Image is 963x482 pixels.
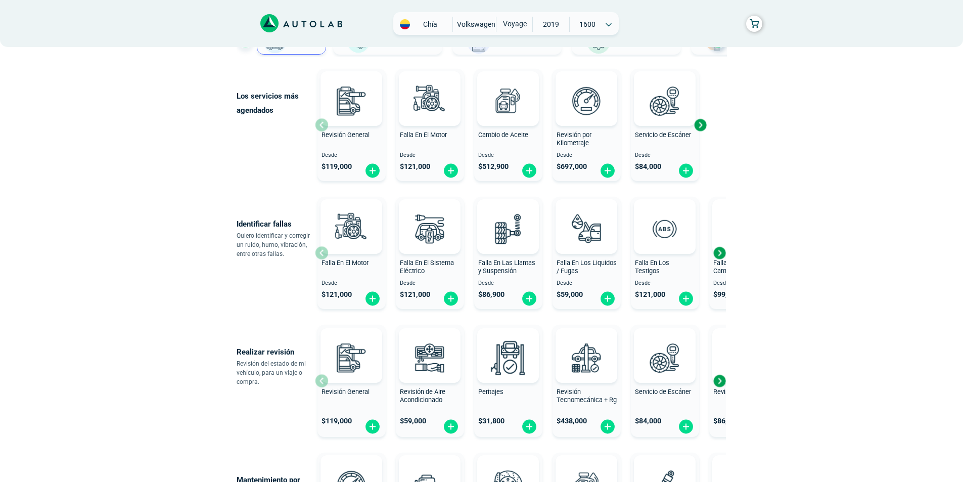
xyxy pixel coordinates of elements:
span: $ 86,900 [478,290,505,299]
span: Falla En El Motor [322,259,369,267]
img: fi_plus-circle2.svg [521,419,537,434]
span: $ 121,000 [400,162,430,171]
button: Revisión de Aire Acondicionado $59,000 [396,325,464,437]
img: AD0BCuuxAAAAAElFTkSuQmCC [336,201,366,232]
img: diagnostic_engine-v3.svg [329,206,374,251]
button: Revisión de Batería $86,900 [709,325,777,437]
img: fi_plus-circle2.svg [521,291,537,306]
p: Los servicios más agendados [237,89,315,117]
img: fi_plus-circle2.svg [443,291,459,306]
img: diagnostic_suspension-v3.svg [486,206,530,251]
span: Revisión General [322,131,370,139]
span: Desde [400,152,460,159]
button: Revisión por Kilometraje Desde $697,000 [553,69,621,181]
span: $ 121,000 [322,290,352,299]
button: Peritajes $31,800 [474,325,542,437]
img: AD0BCuuxAAAAAElFTkSuQmCC [571,73,602,104]
img: fi_plus-circle2.svg [678,163,694,179]
span: Falla En Los Liquidos / Fugas [557,259,617,275]
img: AD0BCuuxAAAAAElFTkSuQmCC [415,73,445,104]
img: fi_plus-circle2.svg [364,163,381,179]
button: Falla En Las Llantas y Suspensión Desde $86,900 [474,197,542,309]
span: $ 512,900 [478,162,509,171]
span: $ 121,000 [635,290,665,299]
span: Desde [557,152,617,159]
span: Desde [635,152,695,159]
img: fi_plus-circle2.svg [678,419,694,434]
button: Servicio de Escáner $84,000 [631,325,699,437]
img: revision_general-v3.svg [329,78,374,123]
span: Desde [635,280,695,287]
span: 1600 [570,17,606,32]
img: peritaje-v3.svg [486,335,530,380]
p: Realizar revisión [237,345,315,359]
span: Falla En Los Testigos [635,259,669,275]
span: Revisión de Aire Acondicionado [400,388,445,404]
p: Identificar fallas [237,217,315,231]
span: Revisión por Kilometraje [557,131,591,147]
img: revision_general-v3.svg [329,335,374,380]
span: VOLKSWAGEN [457,17,495,32]
img: aire_acondicionado-v3.svg [407,335,452,380]
div: Next slide [709,30,727,48]
span: Revisión Tecnomecánica + Rg [557,388,617,404]
span: Desde [478,152,538,159]
img: fi_plus-circle2.svg [600,291,616,306]
span: $ 119,000 [322,417,352,425]
img: AD0BCuuxAAAAAElFTkSuQmCC [650,330,680,361]
img: AD0BCuuxAAAAAElFTkSuQmCC [650,201,680,232]
span: $ 99,000 [713,290,740,299]
span: Falla En La Caja de Cambio [713,259,767,275]
span: Desde [322,280,382,287]
span: Falla En El Sistema Eléctrico [400,259,454,275]
button: Servicio de Escáner Desde $84,000 [631,69,699,181]
span: $ 86,900 [713,417,740,425]
span: $ 121,000 [400,290,430,299]
button: Falla En Los Liquidos / Fugas Desde $59,000 [553,197,621,309]
span: $ 31,800 [478,417,505,425]
img: fi_plus-circle2.svg [600,163,616,179]
img: AD0BCuuxAAAAAElFTkSuQmCC [650,73,680,104]
button: Revisión General $119,000 [317,325,386,437]
img: diagnostic_engine-v3.svg [407,78,452,123]
img: diagnostic_caja-de-cambios-v3.svg [721,206,765,251]
span: Cambio de Aceite [478,131,528,139]
span: 2019 [533,17,569,32]
img: AD0BCuuxAAAAAElFTkSuQmCC [415,201,445,232]
img: Flag of COLOMBIA [400,19,410,29]
span: $ 84,000 [635,417,661,425]
span: Desde [713,280,773,287]
span: $ 84,000 [635,162,661,171]
button: Revisión Tecnomecánica + Rg $438,000 [553,325,621,437]
span: VOYAGE [496,17,532,31]
span: Desde [478,280,538,287]
img: fi_plus-circle2.svg [443,163,459,179]
button: Falla En El Motor Desde $121,000 [396,69,464,181]
img: diagnostic_diagnostic_abs-v3.svg [643,206,687,251]
img: AD0BCuuxAAAAAElFTkSuQmCC [336,330,366,361]
img: AD0BCuuxAAAAAElFTkSuQmCC [336,73,366,104]
p: Quiero identificar y corregir un ruido, humo, vibración, entre otras fallas. [237,231,315,258]
img: fi_plus-circle2.svg [443,419,459,434]
img: cambio_bateria-v3.svg [721,335,765,380]
span: $ 59,000 [557,290,583,299]
img: escaner-v3.svg [643,335,687,380]
img: AD0BCuuxAAAAAElFTkSuQmCC [571,330,602,361]
img: fi_plus-circle2.svg [678,291,694,306]
span: $ 697,000 [557,162,587,171]
img: AD0BCuuxAAAAAElFTkSuQmCC [493,201,523,232]
span: Desde [322,152,382,159]
span: Revisión de Batería [713,388,768,396]
span: $ 59,000 [400,417,426,425]
img: diagnostic_gota-de-sangre-v3.svg [564,206,609,251]
img: AD0BCuuxAAAAAElFTkSuQmCC [571,201,602,232]
button: Falla En El Motor Desde $121,000 [317,197,386,309]
img: fi_plus-circle2.svg [364,419,381,434]
img: diagnostic_bombilla-v3.svg [407,206,452,251]
span: $ 438,000 [557,417,587,425]
img: AD0BCuuxAAAAAElFTkSuQmCC [493,73,523,104]
div: Next slide [712,373,727,388]
span: Falla En Las Llantas y Suspensión [478,259,535,275]
span: Falla En El Motor [400,131,447,139]
img: fi_plus-circle2.svg [521,163,537,179]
